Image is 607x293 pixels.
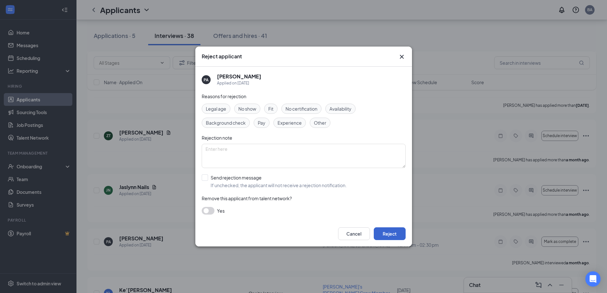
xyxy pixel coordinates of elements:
span: Legal age [206,105,226,112]
span: Availability [329,105,351,112]
button: Close [398,53,406,61]
span: Experience [278,119,302,126]
div: Open Intercom Messenger [585,271,601,287]
div: Applied on [DATE] [217,80,261,86]
h5: [PERSON_NAME] [217,73,261,80]
span: Remove this applicant from talent network? [202,195,292,201]
button: Reject [374,227,406,240]
div: PA [204,77,208,83]
span: Yes [217,207,225,215]
span: No show [238,105,256,112]
button: Cancel [338,227,370,240]
span: Rejection note [202,135,232,141]
span: No certification [285,105,317,112]
svg: Cross [398,53,406,61]
span: Fit [268,105,273,112]
span: Background check [206,119,246,126]
span: Other [314,119,326,126]
span: Reasons for rejection [202,93,246,99]
h3: Reject applicant [202,53,242,60]
span: Pay [258,119,265,126]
